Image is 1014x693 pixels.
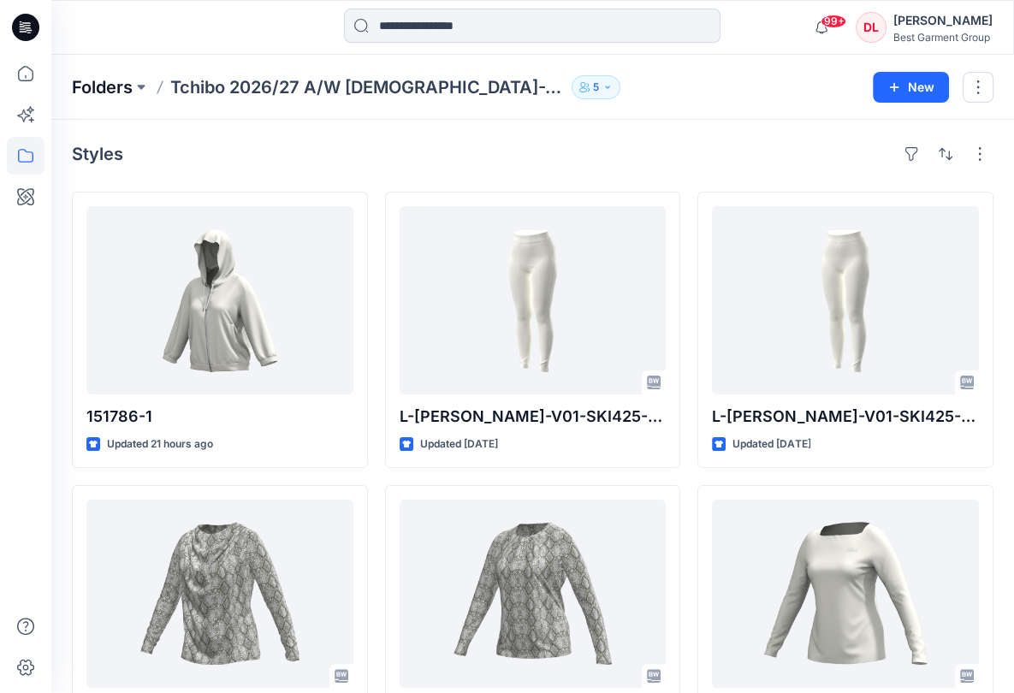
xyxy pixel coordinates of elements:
[572,75,620,99] button: 5
[86,405,353,429] p: 151786-1
[400,206,667,394] a: L-LEHR-V01-SKI425-K-0225-2
[821,15,846,28] span: 99+
[593,78,599,97] p: 5
[893,10,993,31] div: [PERSON_NAME]
[873,72,949,103] button: New
[732,435,810,453] p: Updated [DATE]
[86,206,353,394] a: 151786-1
[712,500,979,688] a: 147273-2
[712,405,979,429] p: L-[PERSON_NAME]-V01-SKI425-K-0225-1
[893,31,993,44] div: Best Garment Group
[856,12,887,43] div: DL
[107,435,213,453] p: Updated 21 hours ago
[72,75,133,99] a: Folders
[400,405,667,429] p: L-[PERSON_NAME]-V01-SKI425-K-0225-2
[400,500,667,688] a: 139035-2
[170,75,565,99] p: Tchibo 2026/27 A/W [DEMOGRAPHIC_DATA]-WEAR
[420,435,498,453] p: Updated [DATE]
[86,500,353,688] a: 139035 -1
[712,206,979,394] a: L-LEHR-V01-SKI425-K-0225-1
[72,144,123,164] h4: Styles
